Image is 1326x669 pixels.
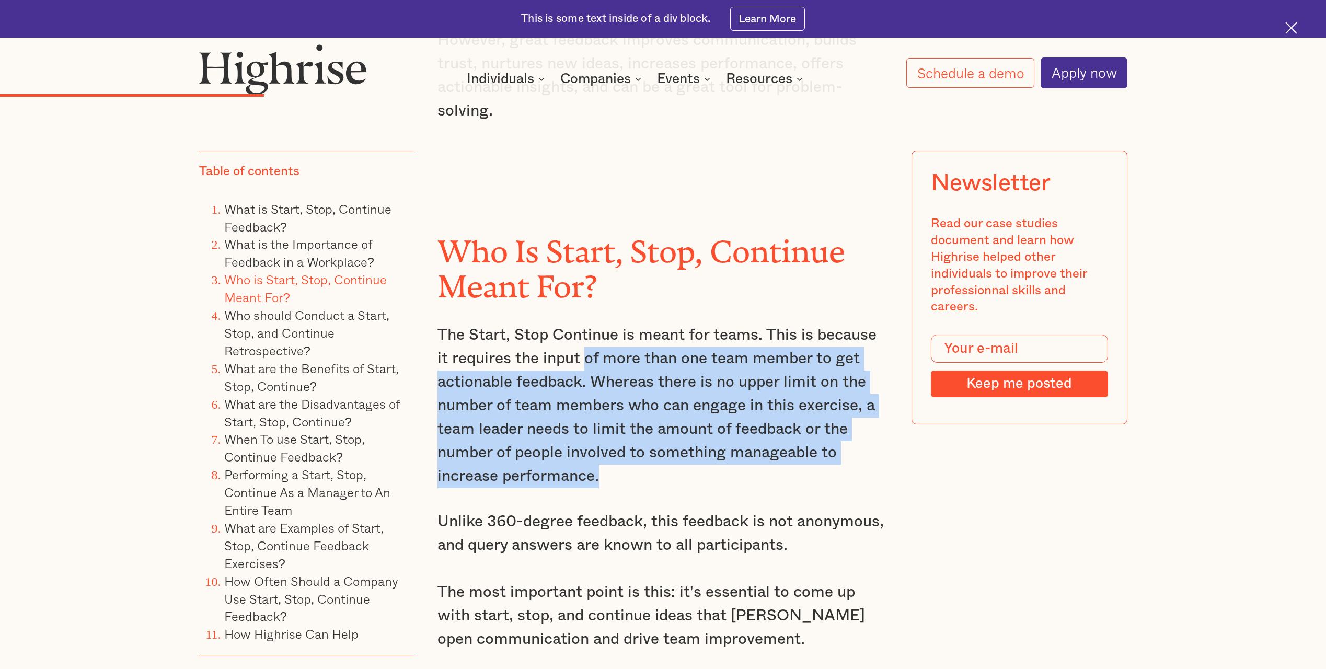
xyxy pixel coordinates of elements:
[931,371,1108,397] input: Keep me posted
[657,73,700,85] div: Events
[224,359,399,396] a: What are the Benefits of Start, Stop, Continue?
[224,270,387,307] a: Who is Start, Stop, Continue Meant For?
[931,335,1108,397] form: Modal Form
[224,305,389,360] a: Who should Conduct a Start, Stop, and Continue Retrospective?
[726,73,792,85] div: Resources
[224,235,374,272] a: What is the Importance of Feedback in a Workplace?
[437,510,889,651] p: Unlike 360-degree feedback, this feedback is not anonymous, and query answers are known to all pa...
[224,394,400,431] a: What are the Disadvantages of Start, Stop, Continue?
[199,164,299,180] div: Table of contents
[1041,57,1127,88] a: Apply now
[931,170,1051,197] div: Newsletter
[437,324,889,488] p: The Start, Stop Continue is meant for teams. This is because it requires the input of more than o...
[521,11,711,27] div: This is some text inside of a div block.
[931,335,1108,363] input: Your e-mail
[467,73,548,85] div: Individuals
[224,430,365,467] a: When To use Start, Stop, Continue Feedback?
[560,73,644,85] div: Companies
[560,73,631,85] div: Companies
[467,73,534,85] div: Individuals
[199,44,367,95] img: Highrise logo
[224,199,391,236] a: What is Start, Stop, Continue Feedback?
[224,465,390,520] a: Performing a Start, Stop, Continue As a Manager to An Entire Team
[931,216,1108,316] div: Read our case studies document and learn how Highrise helped other individuals to improve their p...
[224,571,398,626] a: How Often Should a Company Use Start, Stop, Continue Feedback?
[1285,22,1297,34] img: Cross icon
[437,226,889,297] h2: Who Is Start, Stop, Continue Meant For?
[224,518,384,573] a: What are Examples of Start, Stop, Continue Feedback Exercises?
[906,58,1034,88] a: Schedule a demo
[657,73,713,85] div: Events
[730,7,805,30] a: Learn More
[726,73,806,85] div: Resources
[224,625,359,644] a: How Highrise Can Help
